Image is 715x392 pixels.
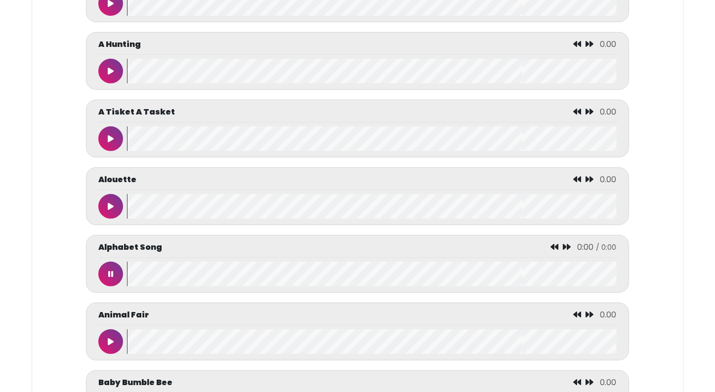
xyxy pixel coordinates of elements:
[600,39,617,50] span: 0.00
[98,309,149,321] p: Animal Fair
[98,377,172,389] p: Baby Bumble Bee
[98,241,162,253] p: Alphabet Song
[600,309,617,320] span: 0.00
[600,377,617,388] span: 0.00
[98,174,136,186] p: Alouette
[578,241,594,253] span: 0:00
[600,174,617,185] span: 0.00
[600,106,617,118] span: 0.00
[98,106,175,118] p: A Tisket A Tasket
[98,39,141,50] p: A Hunting
[596,242,617,252] span: / 0:00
